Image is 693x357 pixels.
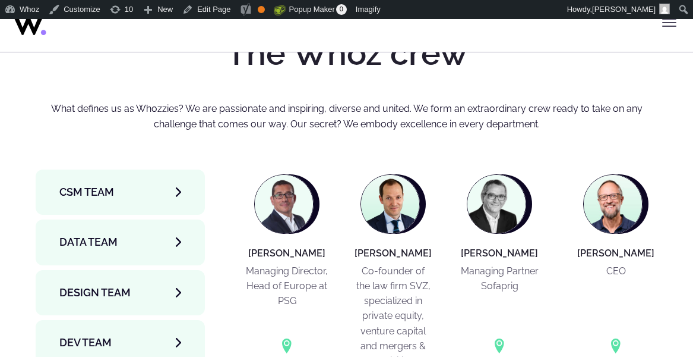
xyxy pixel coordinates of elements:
span: 0 [336,4,347,15]
h4: [PERSON_NAME] [577,248,654,259]
span: [PERSON_NAME] [592,5,656,14]
img: Gilles RIGAL [467,175,526,233]
span: CSM team [59,184,114,201]
span: Dev team [59,334,112,351]
div: OK [258,6,265,13]
h2: The Whoz crew [43,36,651,72]
span: Data team [59,234,118,250]
h4: [PERSON_NAME] [461,248,538,259]
p: Managing Partner Sofaprig [451,264,548,294]
h4: [PERSON_NAME] [248,248,325,259]
img: Franck SEKRI [361,175,419,233]
img: Dany RAMMAL [255,175,313,233]
p: CEO [606,264,626,278]
img: Jean-Philippe COUTURIER [584,175,642,233]
span: Design team [59,284,131,301]
p: What defines us as Whozzies? We are passionate and inspiring, diverse and united. We form an extr... [43,101,651,131]
h4: [PERSON_NAME] [355,248,432,259]
button: Toggle menu [657,11,681,35]
p: Managing Director, Head of Europe at PSG [238,264,336,309]
iframe: Chatbot [615,278,676,340]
